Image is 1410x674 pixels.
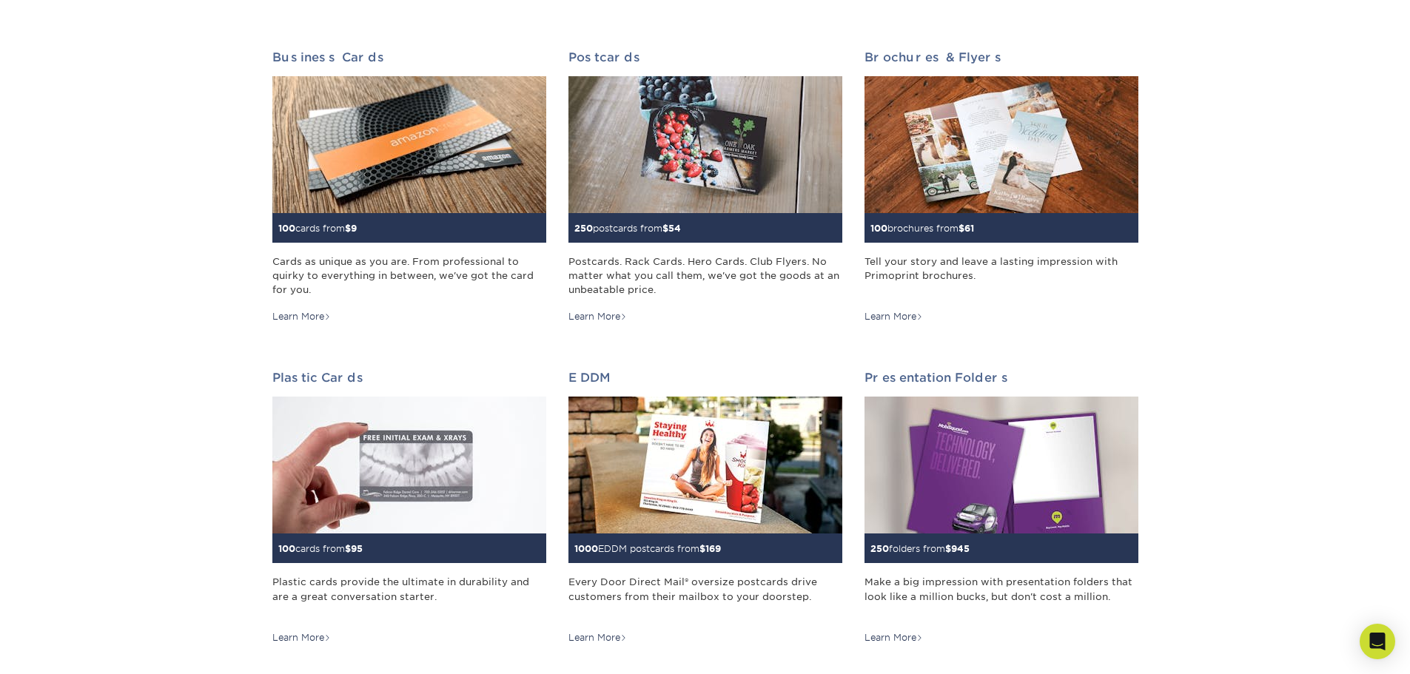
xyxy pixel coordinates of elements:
small: folders from [870,543,970,554]
span: 1000 [574,543,598,554]
small: postcards from [574,223,681,234]
div: Learn More [272,310,331,323]
span: $ [945,543,951,554]
div: Every Door Direct Mail® oversize postcards drive customers from their mailbox to your doorstep. [568,575,842,620]
div: Tell your story and leave a lasting impression with Primoprint brochures. [865,255,1138,300]
div: Learn More [865,631,923,644]
div: Learn More [568,631,627,644]
div: Make a big impression with presentation folders that look like a million bucks, but don't cost a ... [865,575,1138,620]
img: Presentation Folders [865,397,1138,533]
span: 61 [964,223,974,234]
div: Open Intercom Messenger [1360,624,1395,659]
span: 95 [351,543,363,554]
span: $ [662,223,668,234]
a: Business Cards 100cards from$9 Cards as unique as you are. From professional to quirky to everyth... [272,50,546,323]
span: $ [699,543,705,554]
span: $ [345,223,351,234]
a: Presentation Folders 250folders from$945 Make a big impression with presentation folders that loo... [865,371,1138,644]
span: $ [959,223,964,234]
a: Brochures & Flyers 100brochures from$61 Tell your story and leave a lasting impression with Primo... [865,50,1138,323]
a: Plastic Cards 100cards from$95 Plastic cards provide the ultimate in durability and are a great c... [272,371,546,644]
small: cards from [278,223,357,234]
span: 250 [574,223,593,234]
h2: Postcards [568,50,842,64]
span: $ [345,543,351,554]
h2: Brochures & Flyers [865,50,1138,64]
small: EDDM postcards from [574,543,721,554]
small: cards from [278,543,363,554]
span: 54 [668,223,681,234]
span: 100 [278,543,295,554]
div: Learn More [272,631,331,644]
div: Postcards. Rack Cards. Hero Cards. Club Flyers. No matter what you call them, we've got the goods... [568,255,842,300]
img: EDDM [568,397,842,533]
span: 9 [351,223,357,234]
div: Cards as unique as you are. From professional to quirky to everything in between, we've got the c... [272,255,546,300]
div: Learn More [568,310,627,323]
img: Business Cards [272,76,546,213]
img: Postcards [568,76,842,213]
h2: Presentation Folders [865,371,1138,385]
div: Learn More [865,310,923,323]
span: 100 [870,223,887,234]
img: Plastic Cards [272,397,546,533]
h2: Plastic Cards [272,371,546,385]
a: Postcards 250postcards from$54 Postcards. Rack Cards. Hero Cards. Club Flyers. No matter what you... [568,50,842,323]
h2: EDDM [568,371,842,385]
span: 100 [278,223,295,234]
span: 945 [951,543,970,554]
h2: Business Cards [272,50,546,64]
a: EDDM 1000EDDM postcards from$169 Every Door Direct Mail® oversize postcards drive customers from ... [568,371,842,644]
span: 169 [705,543,721,554]
span: 250 [870,543,889,554]
small: brochures from [870,223,974,234]
div: Plastic cards provide the ultimate in durability and are a great conversation starter. [272,575,546,620]
img: Brochures & Flyers [865,76,1138,213]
